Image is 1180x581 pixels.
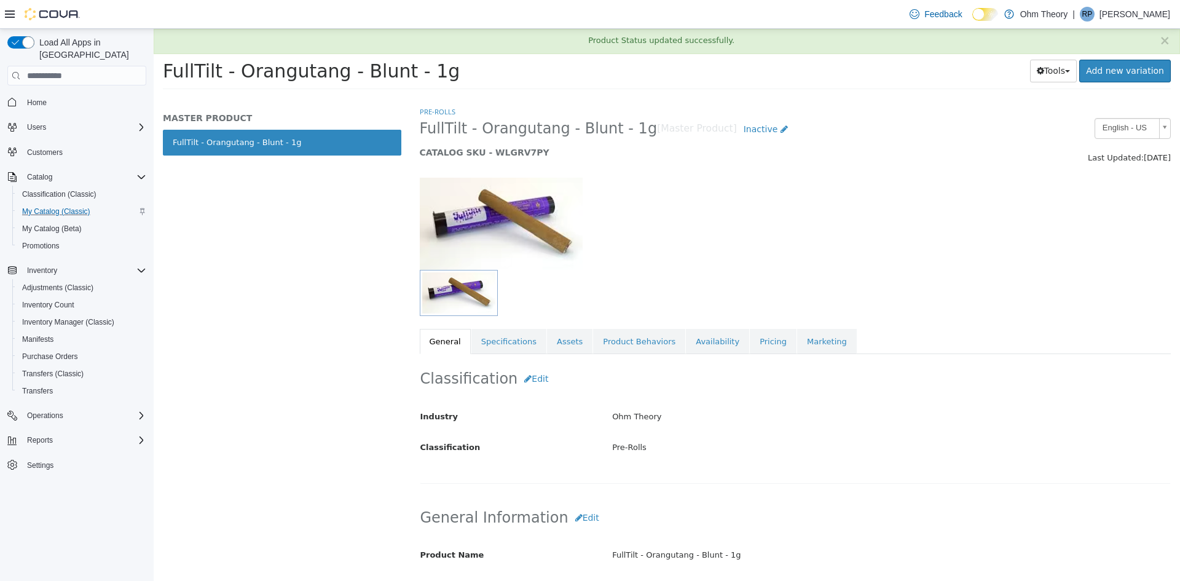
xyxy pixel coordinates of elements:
a: Inventory Manager (Classic) [17,315,119,330]
a: Feedback [905,2,967,26]
span: Home [22,94,146,109]
button: Catalog [2,168,151,186]
input: Dark Mode [972,8,998,21]
button: Users [22,120,51,135]
span: [DATE] [990,124,1017,133]
button: Inventory [2,262,151,279]
button: Operations [2,407,151,424]
span: Home [27,98,47,108]
a: Inventory Count [17,298,79,312]
span: Classification (Classic) [17,187,146,202]
a: Pricing [596,300,643,326]
p: [PERSON_NAME] [1099,7,1170,22]
small: [Master Product] [503,95,583,105]
button: Home [2,93,151,111]
span: FullTilt - Orangutang - Blunt - 1g [266,90,504,109]
button: Edit [364,339,401,362]
a: Inactive [583,89,641,112]
a: Settings [22,458,58,473]
div: Ohm Theory [449,377,1026,399]
a: Availability [532,300,596,326]
span: Reports [27,435,53,445]
button: Transfers (Classic) [12,365,151,382]
span: English - US [942,90,1001,109]
span: Classification [267,414,327,423]
a: Promotions [17,239,65,253]
button: Manifests [12,331,151,348]
a: Add new variation [926,31,1017,53]
a: Specifications [318,300,393,326]
button: Edit [415,478,452,500]
a: Purchase Orders [17,349,83,364]
span: Inventory [22,263,146,278]
span: Catalog [27,172,52,182]
button: Adjustments (Classic) [12,279,151,296]
button: Reports [22,433,58,448]
a: Marketing [643,300,703,326]
a: Transfers [17,384,58,398]
button: Catalog [22,170,57,184]
span: Transfers [17,384,146,398]
p: Ohm Theory [1020,7,1068,22]
a: FullTilt - Orangutang - Blunt - 1g [9,101,248,127]
span: Inactive [590,95,624,105]
button: My Catalog (Beta) [12,220,151,237]
span: Last Updated: [934,124,990,133]
img: Cova [25,8,80,20]
a: Classification (Classic) [17,187,101,202]
span: Transfers (Classic) [22,369,84,379]
span: Customers [27,148,63,157]
button: Classification (Classic) [12,186,151,203]
h2: General Information [267,478,1017,500]
span: Reports [22,433,146,448]
div: Pre-Rolls [449,408,1026,430]
span: Industry [267,383,305,392]
img: 150 [266,149,429,241]
button: Users [2,119,151,136]
span: Inventory Count [17,298,146,312]
span: Transfers (Classic) [17,366,146,381]
a: My Catalog (Beta) [17,221,87,236]
nav: Complex example [7,88,146,506]
h5: MASTER PRODUCT [9,84,248,95]
span: Inventory Count [22,300,74,310]
span: Promotions [22,241,60,251]
a: Transfers (Classic) [17,366,88,381]
span: Purchase Orders [22,352,78,362]
a: My Catalog (Classic) [17,204,95,219]
button: Inventory Manager (Classic) [12,314,151,331]
button: Transfers [12,382,151,400]
a: Customers [22,145,68,160]
a: Assets [393,300,439,326]
span: Catalog [22,170,146,184]
span: Users [27,122,46,132]
span: Purchase Orders [17,349,146,364]
button: Promotions [12,237,151,255]
span: Inventory Manager (Classic) [17,315,146,330]
button: Tools [876,31,924,53]
span: Classification (Classic) [22,189,96,199]
span: Transfers [22,386,53,396]
button: Operations [22,408,68,423]
button: Purchase Orders [12,348,151,365]
span: Operations [22,408,146,423]
span: Customers [22,144,146,160]
a: Pre-Rolls [266,78,302,87]
button: Inventory Count [12,296,151,314]
span: Adjustments (Classic) [22,283,93,293]
a: Adjustments (Classic) [17,280,98,295]
div: Romeo Patel [1080,7,1095,22]
span: My Catalog (Beta) [22,224,82,234]
button: Inventory [22,263,62,278]
h2: Classification [267,339,1017,362]
span: Settings [27,460,53,470]
span: My Catalog (Classic) [17,204,146,219]
div: FullTilt - Orangutang - Blunt - 1g [449,516,1026,537]
a: Manifests [17,332,58,347]
span: Feedback [924,8,962,20]
span: Adjustments (Classic) [17,280,146,295]
button: × [1005,6,1017,18]
span: Settings [22,457,146,473]
a: Product Behaviors [439,300,532,326]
